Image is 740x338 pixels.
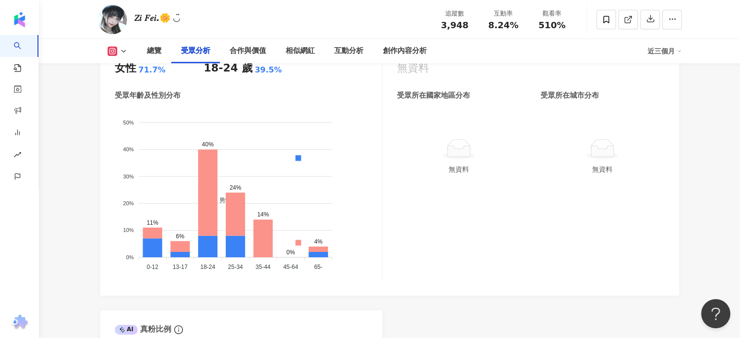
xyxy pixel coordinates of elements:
[134,12,180,24] div: 𝑍𝑖 𝐹𝑒𝑖.🌼 ◡̈
[126,254,134,260] tspan: 0%
[204,61,253,76] div: 18-24 歲
[14,145,21,167] span: rise
[255,65,282,75] div: 39.5%
[401,164,517,175] div: 無資料
[181,45,210,57] div: 受眾分析
[383,45,427,57] div: 創作內容分析
[397,61,429,76] div: 無資料
[115,325,138,335] div: AI
[123,227,133,233] tspan: 10%
[544,164,661,175] div: 無資料
[123,146,133,152] tspan: 40%
[255,264,271,270] tspan: 35-44
[173,324,184,336] span: info-circle
[123,200,133,206] tspan: 20%
[534,9,571,18] div: 觀看率
[212,197,231,204] span: 男性
[397,90,470,101] div: 受眾所在國家地區分布
[172,264,187,270] tspan: 13-17
[98,5,127,34] img: KOL Avatar
[139,65,166,75] div: 71.7%
[123,119,133,125] tspan: 50%
[314,264,322,270] tspan: 65-
[283,264,298,270] tspan: 45-64
[230,45,266,57] div: 合作與價值
[648,43,682,59] div: 近三個月
[12,12,27,27] img: logo icon
[541,90,599,101] div: 受眾所在城市分布
[200,264,215,270] tspan: 18-24
[436,9,473,18] div: 追蹤數
[485,9,522,18] div: 互動率
[115,324,172,335] div: 真粉比例
[123,173,133,179] tspan: 30%
[10,315,29,330] img: chrome extension
[539,20,566,30] span: 510%
[286,45,315,57] div: 相似網紅
[334,45,363,57] div: 互動分析
[115,61,136,76] div: 女性
[147,45,162,57] div: 總覽
[115,90,180,101] div: 受眾年齡及性別分布
[228,264,243,270] tspan: 25-34
[146,264,158,270] tspan: 0-12
[441,20,469,30] span: 3,948
[701,299,730,328] iframe: Help Scout Beacon - Open
[488,20,518,30] span: 8.24%
[14,35,33,73] a: search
